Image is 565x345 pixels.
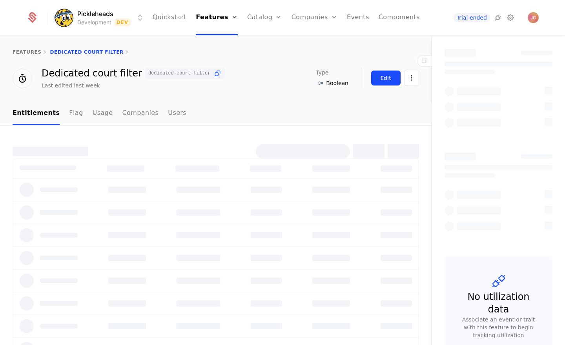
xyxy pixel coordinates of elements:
span: Boolean [326,79,348,87]
div: Dedicated court filter [42,68,225,79]
button: Select action [404,70,419,86]
div: Last edited last week [42,82,100,89]
a: Entitlements [13,102,60,125]
button: Open user button [528,12,539,23]
a: Usage [93,102,113,125]
button: Select environment [57,9,145,26]
button: Edit [371,70,401,86]
span: dedicated-court-filter [148,71,210,76]
div: Edit [381,74,391,82]
a: Integrations [493,13,503,22]
a: Companies [122,102,159,125]
span: Type [316,70,328,75]
img: Pickleheads [55,8,73,27]
a: Flag [69,102,83,125]
div: Associate an event or trait with this feature to begin tracking utilization [457,316,540,339]
div: Development [77,18,111,26]
a: Users [168,102,186,125]
span: Dev [115,18,131,26]
a: features [13,49,42,55]
span: Pickleheads [77,9,113,18]
ul: Choose Sub Page [13,102,186,125]
img: Jeff Gordon [528,12,539,23]
nav: Main [13,102,419,125]
a: Trial ended [454,13,490,22]
a: Settings [506,13,515,22]
div: No utilization data [460,291,537,316]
